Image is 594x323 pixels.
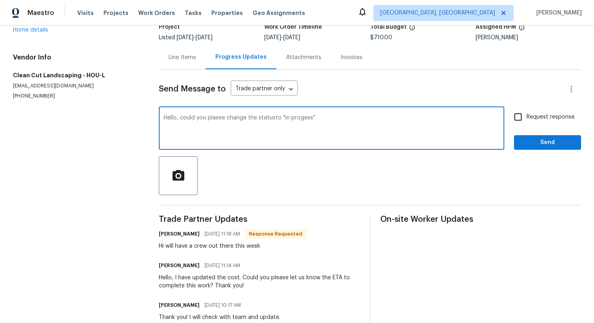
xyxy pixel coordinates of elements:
[264,24,322,30] h5: Work Order Timeline
[164,115,499,143] textarea: Hello, could you plaese change the statusto "in progess"
[204,301,241,309] span: [DATE] 10:17 AM
[246,230,305,238] span: Response Requested
[370,35,392,40] span: $710.00
[527,113,575,121] span: Request response
[380,9,495,17] span: [GEOGRAPHIC_DATA], [GEOGRAPHIC_DATA]
[514,135,581,150] button: Send
[476,24,516,30] h5: Assigned HPM
[159,215,360,223] span: Trade Partner Updates
[380,215,581,223] span: On-site Worker Updates
[27,9,54,17] span: Maestro
[159,35,213,40] span: Listed
[264,35,300,40] span: -
[77,9,94,17] span: Visits
[196,35,213,40] span: [DATE]
[169,53,196,62] div: Line Items
[159,301,200,309] h6: [PERSON_NAME]
[215,53,267,61] div: Progress Updates
[185,10,202,16] span: Tasks
[533,9,582,17] span: [PERSON_NAME]
[159,242,306,250] div: Hi will have a crew out there this week
[520,138,575,148] span: Send
[13,27,48,33] a: Home details
[103,9,128,17] span: Projects
[286,53,321,62] div: Attachments
[159,313,280,321] div: Thank you! I will check with team and update.
[177,35,194,40] span: [DATE]
[177,35,213,40] span: -
[159,85,226,93] span: Send Message to
[409,24,415,35] span: The total cost of line items that have been proposed by Opendoor. This sum includes line items th...
[231,83,298,96] div: Trade partner only
[283,35,300,40] span: [DATE]
[13,71,139,79] h5: Clean Cut Landscaping - HOU-L
[159,230,200,238] h6: [PERSON_NAME]
[518,24,525,35] span: The hpm assigned to this work order.
[159,274,360,290] div: Hello, I have updated the cost. Could you please let us know the ETA to complete this work? Thank...
[204,230,240,238] span: [DATE] 11:19 AM
[13,93,139,100] p: [PHONE_NUMBER]
[253,9,305,17] span: Geo Assignments
[13,53,139,62] h4: Vendor Info
[204,261,240,270] span: [DATE] 11:14 AM
[476,35,581,40] div: [PERSON_NAME]
[159,24,180,30] h5: Project
[13,83,139,89] p: [EMAIL_ADDRESS][DOMAIN_NAME]
[341,53,362,62] div: Invoices
[370,24,407,30] h5: Total Budget
[264,35,281,40] span: [DATE]
[138,9,175,17] span: Work Orders
[159,261,200,270] h6: [PERSON_NAME]
[211,9,243,17] span: Properties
